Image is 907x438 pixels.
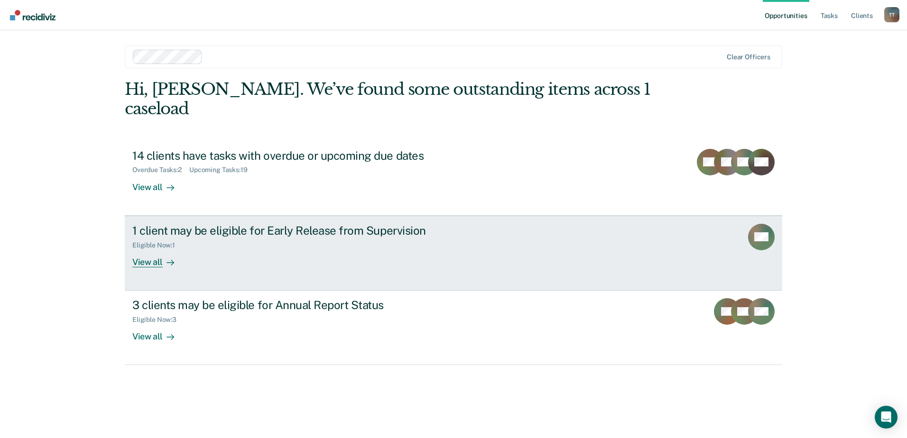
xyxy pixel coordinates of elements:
div: Hi, [PERSON_NAME]. We’ve found some outstanding items across 1 caseload [125,80,651,119]
button: Profile dropdown button [884,7,899,22]
div: View all [132,324,185,342]
div: 14 clients have tasks with overdue or upcoming due dates [132,149,465,163]
a: 14 clients have tasks with overdue or upcoming due datesOverdue Tasks:2Upcoming Tasks:19View all [125,141,782,216]
div: Eligible Now : 1 [132,241,183,249]
div: 1 client may be eligible for Early Release from Supervision [132,224,465,237]
div: View all [132,174,185,192]
div: T T [884,7,899,22]
div: Eligible Now : 3 [132,316,184,324]
a: 3 clients may be eligible for Annual Report StatusEligible Now:3View all [125,291,782,365]
div: View all [132,249,185,267]
div: 3 clients may be eligible for Annual Report Status [132,298,465,312]
div: Overdue Tasks : 2 [132,166,189,174]
a: 1 client may be eligible for Early Release from SupervisionEligible Now:1View all [125,216,782,291]
div: Open Intercom Messenger [875,406,898,429]
div: Clear officers [727,53,770,61]
div: Upcoming Tasks : 19 [189,166,255,174]
img: Recidiviz [10,10,56,20]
